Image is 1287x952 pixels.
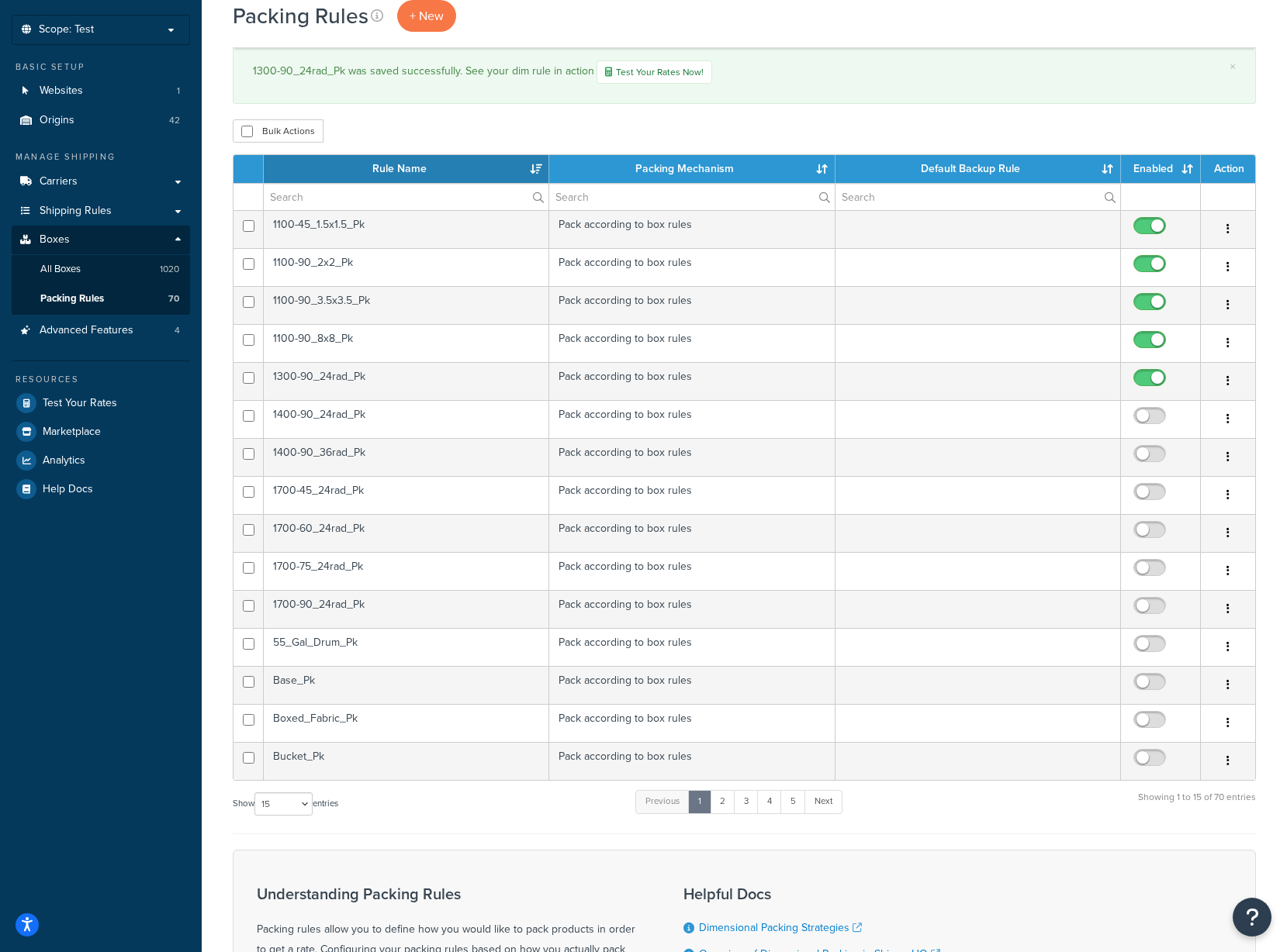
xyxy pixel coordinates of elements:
input: Search [549,184,834,210]
span: Marketplace [43,426,101,439]
a: Test Your Rates [12,389,190,417]
a: Carriers [12,167,190,196]
li: Advanced Features [12,316,190,345]
td: 1100-45_1.5x1.5_Pk [264,210,549,248]
span: Websites [40,85,83,98]
td: Bucket_Pk [264,742,549,780]
li: Origins [12,106,190,135]
td: Pack according to box rules [549,324,835,362]
td: Pack according to box rules [549,248,835,286]
span: All Boxes [40,263,81,276]
th: Default Backup Rule: activate to sort column ascending [836,155,1121,183]
select: Showentries [254,792,313,816]
td: Base_Pk [264,666,549,704]
input: Search [836,184,1120,210]
span: Shipping Rules [40,205,112,218]
span: 1 [177,85,180,98]
button: Bulk Actions [233,119,323,143]
li: All Boxes [12,255,190,284]
a: Previous [635,790,690,813]
a: Dimensional Packing Strategies [699,919,862,936]
span: Carriers [40,175,78,188]
a: 1 [688,790,711,813]
span: 70 [168,292,179,305]
span: 42 [169,114,180,127]
span: Test Your Rates [43,397,117,410]
a: Help Docs [12,475,190,503]
td: 1400-90_24rad_Pk [264,400,549,438]
td: 1400-90_36rad_Pk [264,438,549,476]
span: Origins [40,114,74,127]
span: Packing Rules [40,292,104,305]
td: 1700-45_24rad_Pk [264,476,549,514]
a: Boxes [12,226,190,254]
span: Advanced Features [40,324,133,337]
input: Search [264,184,548,210]
a: Analytics [12,447,190,474]
td: Pack according to box rules [549,400,835,438]
a: Websites 1 [12,77,190,105]
li: Packing Rules [12,285,190,313]
a: Packing Rules 70 [12,285,190,313]
td: Pack according to box rules [549,476,835,514]
td: Pack according to box rules [549,552,835,590]
li: Websites [12,77,190,105]
td: Pack according to box rules [549,666,835,704]
h1: Packing Rules [233,1,368,31]
a: 4 [757,790,782,813]
div: Manage Shipping [12,150,190,164]
a: 3 [734,790,759,813]
div: Basic Setup [12,60,190,74]
span: Boxes [40,233,70,247]
span: + New [410,7,444,25]
td: Pack according to box rules [549,704,835,742]
span: Help Docs [43,483,93,496]
h3: Helpful Docs [683,885,1057,902]
th: Packing Mechanism: activate to sort column ascending [549,155,835,183]
a: Advanced Features 4 [12,316,190,345]
div: Showing 1 to 15 of 70 entries [1138,788,1256,822]
span: 4 [175,324,180,337]
td: 1100-90_3.5x3.5_Pk [264,286,549,324]
button: Open Resource Center [1233,898,1271,936]
td: Pack according to box rules [549,286,835,324]
td: 1100-90_2x2_Pk [264,248,549,286]
a: Next [804,790,842,813]
a: Shipping Rules [12,197,190,226]
th: Rule Name: activate to sort column descending [264,155,549,183]
th: Action [1201,155,1255,183]
td: Pack according to box rules [549,210,835,248]
a: 5 [780,790,806,813]
span: 1020 [160,263,179,276]
td: Boxed_Fabric_Pk [264,704,549,742]
td: Pack according to box rules [549,742,835,780]
a: 2 [710,790,735,813]
span: Analytics [43,454,85,467]
a: Marketplace [12,418,190,446]
div: 1300-90_24rad_Pk was saved successfully. See your dim rule in action [253,60,1236,84]
span: Scope: Test [39,23,94,36]
div: Resources [12,373,190,386]
td: Pack according to box rules [549,362,835,400]
a: All Boxes 1020 [12,255,190,284]
td: Pack according to box rules [549,628,835,666]
td: Pack according to box rules [549,590,835,628]
td: 1100-90_8x8_Pk [264,324,549,362]
a: Test Your Rates Now! [597,60,712,84]
td: Pack according to box rules [549,514,835,552]
a: × [1230,60,1236,73]
td: 1700-60_24rad_Pk [264,514,549,552]
td: 55_Gal_Drum_Pk [264,628,549,666]
th: Enabled: activate to sort column ascending [1121,155,1201,183]
td: 1300-90_24rad_Pk [264,362,549,400]
a: Origins 42 [12,106,190,135]
td: 1700-90_24rad_Pk [264,590,549,628]
li: Boxes [12,226,190,314]
td: Pack according to box rules [549,438,835,476]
